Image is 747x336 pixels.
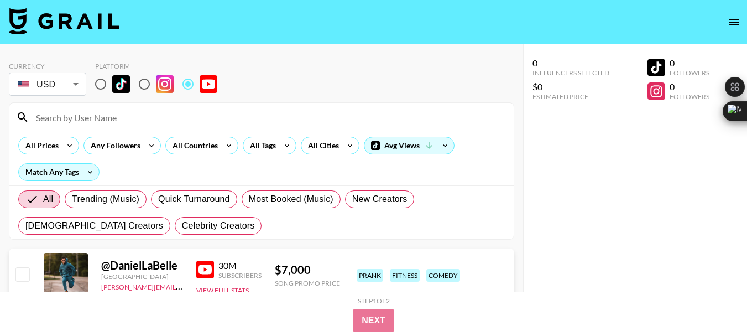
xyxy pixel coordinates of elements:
div: Match Any Tags [19,164,99,180]
div: Avg Views [364,137,454,154]
div: Influencers Selected [532,69,609,77]
div: Followers [670,92,709,101]
span: All [43,193,53,206]
div: $0 [532,81,609,92]
div: All Cities [301,137,341,154]
button: Next [353,309,394,332]
iframe: Drift Widget Chat Controller [692,281,734,323]
div: Subscribers [218,271,262,280]
div: [GEOGRAPHIC_DATA] [101,272,183,281]
div: Step 1 of 2 [358,297,390,305]
span: Trending (Music) [72,193,139,206]
a: [PERSON_NAME][EMAIL_ADDRESS][DOMAIN_NAME] [101,281,265,291]
span: [DEMOGRAPHIC_DATA] Creators [25,219,163,232]
div: USD [11,75,84,94]
button: open drawer [723,11,745,33]
input: Search by User Name [29,108,507,126]
img: Grail Talent [9,8,119,34]
button: View Full Stats [196,286,249,294]
div: All Tags [243,137,278,154]
span: New Creators [352,193,408,206]
span: Celebrity Creators [182,219,255,232]
div: 0 [670,81,709,92]
div: Any Followers [84,137,143,154]
span: Quick Turnaround [158,193,230,206]
div: Currency [9,62,86,70]
div: $ 7,000 [275,263,340,277]
div: prank [357,269,383,282]
div: Platform [95,62,226,70]
div: 0 [532,58,609,69]
img: TikTok [112,75,130,93]
img: YouTube [196,261,214,278]
div: All Countries [166,137,220,154]
div: Followers [670,69,709,77]
div: fitness [390,269,420,282]
div: All Prices [19,137,61,154]
div: Song Promo Price [275,279,340,287]
span: Most Booked (Music) [249,193,333,206]
img: YouTube [200,75,217,93]
img: Instagram [156,75,174,93]
div: 30M [218,260,262,271]
div: comedy [426,269,460,282]
div: @ DanielLaBelle [101,259,183,272]
div: 0 [670,58,709,69]
div: Estimated Price [532,92,609,101]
